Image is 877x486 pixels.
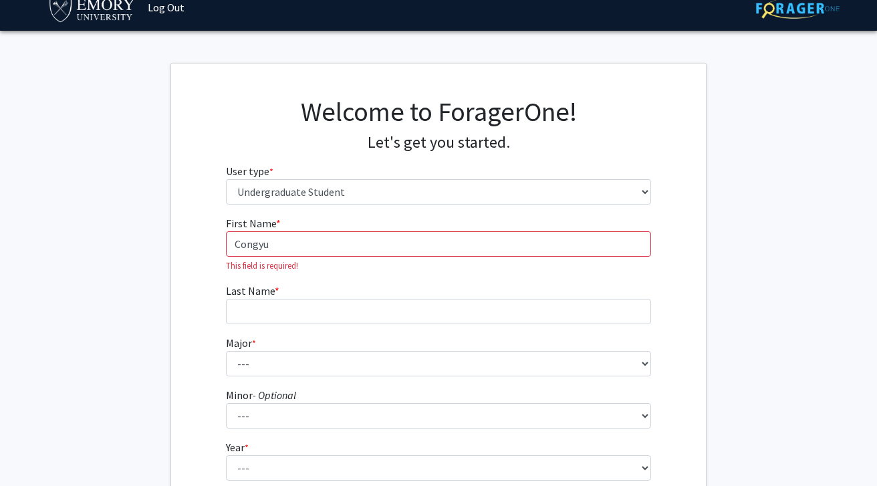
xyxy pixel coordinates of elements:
span: Last Name [226,284,275,297]
label: User type [226,163,273,179]
label: Major [226,335,256,351]
p: This field is required! [226,259,652,272]
i: - Optional [253,388,296,402]
span: First Name [226,217,276,230]
label: Minor [226,387,296,403]
h4: Let's get you started. [226,133,652,152]
label: Year [226,439,249,455]
iframe: Chat [10,426,57,476]
h1: Welcome to ForagerOne! [226,96,652,128]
